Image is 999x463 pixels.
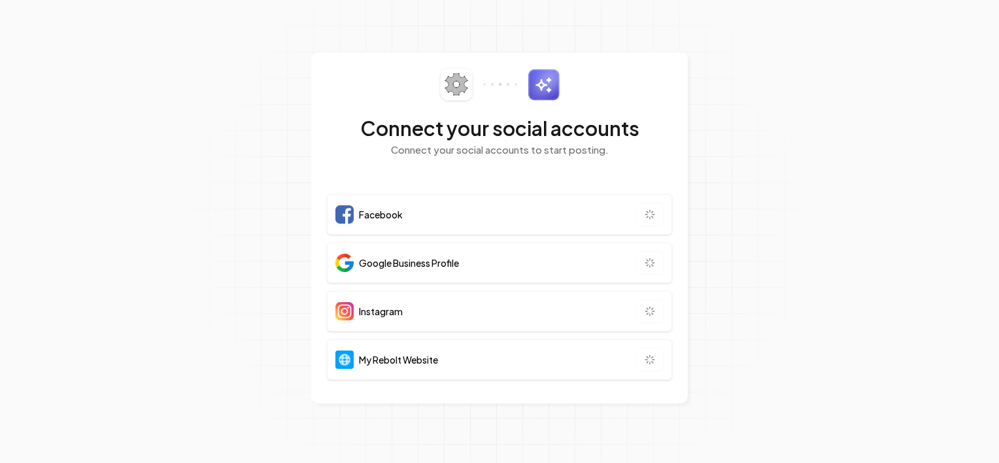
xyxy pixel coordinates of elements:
[483,83,517,86] img: connector-dots.svg
[335,351,354,369] img: Website
[359,305,403,318] span: Instagram
[359,353,438,366] span: My Rebolt Website
[327,116,672,140] h2: Connect your social accounts
[359,208,403,221] span: Facebook
[335,254,354,272] img: Google
[335,205,354,224] img: Facebook
[359,256,459,269] span: Google Business Profile
[335,302,354,320] img: Instagram
[528,69,560,101] img: sparkles.svg
[327,143,672,158] p: Connect your social accounts to start posting.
